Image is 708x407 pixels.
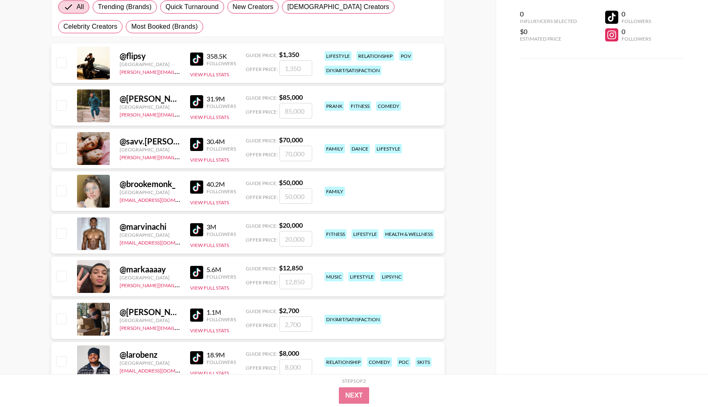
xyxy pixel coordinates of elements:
[279,188,312,204] input: 50,000
[190,95,203,108] img: TikTok
[246,265,277,272] span: Guide Price:
[120,232,180,238] div: [GEOGRAPHIC_DATA]
[190,71,229,78] button: View Full Stats
[399,51,413,61] div: pov
[246,322,278,328] span: Offer Price:
[120,274,180,281] div: [GEOGRAPHIC_DATA]
[367,357,392,367] div: comedy
[206,231,236,237] div: Followers
[131,22,197,32] span: Most Booked (Brands)
[120,238,202,246] a: [EMAIL_ADDRESS][DOMAIN_NAME]
[233,2,274,12] span: New Creators
[279,349,299,357] strong: $ 8,000
[206,359,236,365] div: Followers
[206,180,236,188] div: 40.2M
[324,101,344,111] div: prank
[206,265,236,274] div: 5.6M
[339,387,370,404] button: Next
[350,144,370,153] div: dance
[376,101,401,111] div: comedy
[190,53,203,66] img: TikTok
[415,357,431,367] div: skits
[120,179,180,189] div: @ brookemonk_
[120,281,241,288] a: [PERSON_NAME][EMAIL_ADDRESS][DOMAIN_NAME]
[324,357,362,367] div: relationship
[279,274,312,289] input: 12,850
[397,357,411,367] div: poc
[120,94,180,104] div: @ [PERSON_NAME].[PERSON_NAME]
[279,103,312,119] input: 85,000
[622,10,651,18] div: 0
[190,157,229,163] button: View Full Stats
[246,194,278,200] span: Offer Price:
[206,316,236,322] div: Followers
[279,60,312,76] input: 1,350
[120,110,241,118] a: [PERSON_NAME][EMAIL_ADDRESS][DOMAIN_NAME]
[246,137,277,144] span: Guide Price:
[246,223,277,229] span: Guide Price:
[206,52,236,60] div: 358.5K
[206,351,236,359] div: 18.9M
[246,279,278,286] span: Offer Price:
[520,18,577,24] div: Influencers Selected
[279,221,303,229] strong: $ 20,000
[324,229,347,239] div: fitness
[342,378,366,384] div: Step 1 of 2
[520,10,577,18] div: 0
[279,136,303,144] strong: $ 70,000
[120,136,180,146] div: @ savv.[PERSON_NAME]
[190,351,203,364] img: TikTok
[246,180,277,186] span: Guide Price:
[622,36,651,42] div: Followers
[246,237,278,243] span: Offer Price:
[622,27,651,36] div: 0
[279,316,312,332] input: 2,700
[190,309,203,322] img: TikTok
[120,153,241,160] a: [PERSON_NAME][EMAIL_ADDRESS][DOMAIN_NAME]
[246,95,277,101] span: Guide Price:
[166,2,219,12] span: Quick Turnaround
[348,272,375,281] div: lifestyle
[520,36,577,42] div: Estimated Price
[279,264,303,272] strong: $ 12,850
[279,231,312,247] input: 20,000
[120,350,180,360] div: @ larobenz
[356,51,394,61] div: relationship
[206,308,236,316] div: 1.1M
[279,178,303,186] strong: $ 50,000
[324,272,343,281] div: music
[279,146,312,161] input: 70,000
[120,189,180,195] div: [GEOGRAPHIC_DATA]
[279,306,299,314] strong: $ 2,700
[279,93,303,101] strong: $ 85,000
[246,351,277,357] span: Guide Price:
[120,104,180,110] div: [GEOGRAPHIC_DATA]
[120,222,180,232] div: @ marvinachi
[520,27,577,36] div: $0
[120,146,180,153] div: [GEOGRAPHIC_DATA]
[349,101,371,111] div: fitness
[120,67,241,75] a: [PERSON_NAME][EMAIL_ADDRESS][DOMAIN_NAME]
[190,181,203,194] img: TikTok
[324,187,345,196] div: family
[190,266,203,279] img: TikTok
[324,66,381,75] div: diy/art/satisfaction
[375,144,402,153] div: lifestyle
[64,22,118,32] span: Celebrity Creators
[206,103,236,109] div: Followers
[120,366,202,374] a: [EMAIL_ADDRESS][DOMAIN_NAME]
[622,18,651,24] div: Followers
[120,360,180,366] div: [GEOGRAPHIC_DATA]
[324,144,345,153] div: family
[190,285,229,291] button: View Full Stats
[279,50,299,58] strong: $ 1,350
[246,52,277,58] span: Guide Price:
[246,365,278,371] span: Offer Price:
[206,95,236,103] div: 31.9M
[246,109,278,115] span: Offer Price:
[120,317,180,323] div: [GEOGRAPHIC_DATA]
[287,2,389,12] span: [DEMOGRAPHIC_DATA] Creators
[190,199,229,206] button: View Full Stats
[120,307,180,317] div: @ [PERSON_NAME].gee__
[120,51,180,61] div: @ flipsy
